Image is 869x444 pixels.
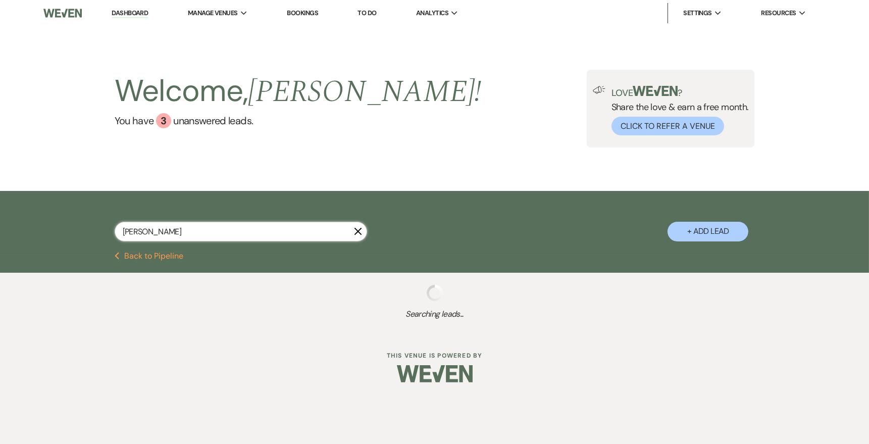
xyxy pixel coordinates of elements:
[633,86,678,96] img: weven-logo-green.svg
[397,356,473,391] img: Weven Logo
[112,9,148,18] a: Dashboard
[593,86,605,94] img: loud-speaker-illustration.svg
[611,117,724,135] button: Click to Refer a Venue
[43,308,826,320] span: Searching leads...
[115,252,184,260] button: Back to Pipeline
[761,8,796,18] span: Resources
[357,9,376,17] a: To Do
[156,113,171,128] div: 3
[427,285,443,301] img: loading spinner
[683,8,712,18] span: Settings
[115,222,367,241] input: Search by name, event date, email address or phone number
[115,70,482,113] h2: Welcome,
[287,9,318,17] a: Bookings
[416,8,448,18] span: Analytics
[248,69,481,115] span: [PERSON_NAME] !
[668,222,748,241] button: + Add Lead
[188,8,238,18] span: Manage Venues
[611,86,749,97] p: Love ?
[43,3,82,24] img: Weven Logo
[115,113,482,128] a: You have 3 unanswered leads.
[605,86,749,135] div: Share the love & earn a free month.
